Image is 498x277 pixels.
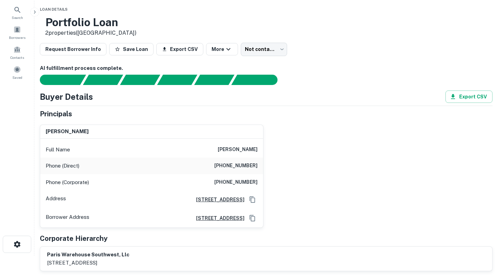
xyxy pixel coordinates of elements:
p: Phone (Corporate) [46,178,89,187]
h6: AI fulfillment process complete. [40,64,493,72]
button: Request Borrower Info [40,43,106,55]
button: Export CSV [445,90,493,103]
h4: Buyer Details [40,90,93,103]
h6: [PHONE_NUMBER] [214,162,258,170]
span: Search [12,15,23,20]
a: Saved [2,63,32,82]
div: Not contacted [241,43,287,56]
div: Sending borrower request to AI... [32,75,83,85]
div: Principals found, AI now looking for contact information... [157,75,197,85]
a: [STREET_ADDRESS] [191,214,245,222]
a: [STREET_ADDRESS] [191,196,245,203]
h6: [PERSON_NAME] [218,146,258,154]
h6: paris warehouse southwest, llc [47,251,129,259]
iframe: Chat Widget [464,222,498,255]
a: Contacts [2,43,32,62]
p: Phone (Direct) [46,162,79,170]
p: Address [46,194,66,205]
button: Copy Address [247,194,258,205]
div: AI fulfillment process complete. [231,75,286,85]
button: Save Loan [109,43,154,55]
div: Principals found, still searching for contact information. This may take time... [194,75,234,85]
span: Loan Details [40,7,68,11]
a: Borrowers [2,23,32,42]
h5: Principals [40,109,72,119]
h6: [PERSON_NAME] [46,128,89,136]
div: Documents found, AI parsing details... [120,75,160,85]
button: More [206,43,238,55]
h5: Corporate Hierarchy [40,233,107,244]
p: 2 properties ([GEOGRAPHIC_DATA]) [45,29,136,37]
span: Borrowers [9,35,25,40]
p: [STREET_ADDRESS] [47,259,129,267]
a: Search [2,3,32,22]
h6: [PHONE_NUMBER] [214,178,258,187]
span: Saved [12,75,22,80]
p: Full Name [46,146,70,154]
div: Your request is received and processing... [83,75,123,85]
button: Copy Address [247,213,258,223]
p: Borrower Address [46,213,89,223]
span: Contacts [10,55,24,60]
button: Export CSV [156,43,203,55]
h3: Portfolio Loan [45,16,136,29]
